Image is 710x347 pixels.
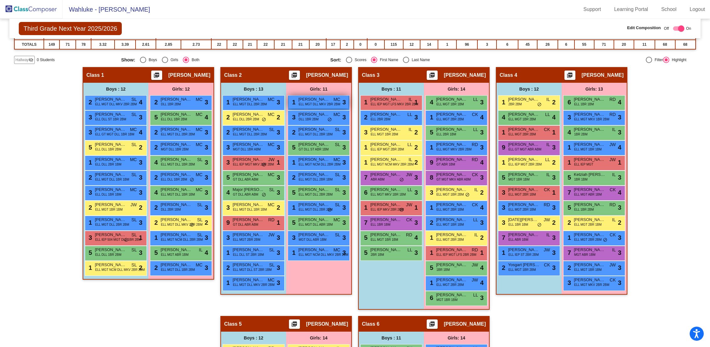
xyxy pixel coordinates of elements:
[508,126,539,133] span: [PERSON_NAME]
[298,96,330,103] span: [PERSON_NAME]
[115,40,136,49] td: 3.39
[151,71,162,80] button: Print Students Details
[428,114,433,121] span: 1
[262,117,266,122] span: do_not_disturb_alt
[37,57,54,63] span: 0 Students
[427,319,438,329] button: Print Students Details
[574,141,605,148] span: [PERSON_NAME]
[574,126,605,133] span: [PERSON_NAME]
[363,159,368,166] span: 1
[354,40,367,49] td: 0
[87,99,92,106] span: 2
[333,156,340,163] span: MC
[574,96,605,103] span: [PERSON_NAME]
[196,96,203,103] span: MC
[686,26,691,31] span: On
[161,102,181,107] span: DLL 1BR 2BM
[233,126,264,133] span: [PERSON_NAME]
[335,171,340,178] span: SL
[299,102,340,107] span: ELL MGT DLL MKV 2BR 2BM
[508,96,539,103] span: [PERSON_NAME]
[333,111,340,118] span: MC
[257,40,274,49] td: 22
[409,57,430,63] div: Last Name
[342,97,346,107] span: 3
[414,97,418,107] span: 1
[95,126,126,133] span: [PERSON_NAME] [PERSON_NAME]
[233,111,264,118] span: [PERSON_NAME]
[342,143,346,152] span: 3
[614,40,634,49] td: 20
[87,129,92,136] span: 3
[291,114,296,121] span: 3
[480,158,484,167] span: 4
[473,126,478,133] span: LL
[370,141,402,148] span: [PERSON_NAME]
[205,158,208,167] span: 3
[424,83,489,95] div: Girls: 14
[139,143,142,152] span: 2
[161,156,192,163] span: [PERSON_NAME]
[95,96,126,103] span: [PERSON_NAME]
[436,147,471,152] span: ELL MGT MKV 2BR 2BM
[233,132,267,137] span: ELL MGT DLL 2BR 2BM
[436,156,467,163] span: [PERSON_NAME]
[161,132,195,137] span: ELL MGT DLL 2BR 2BM
[196,141,203,148] span: MC
[496,83,562,95] div: Boys : 12
[420,40,438,49] td: 14
[196,171,203,178] span: MC
[428,99,433,106] span: 4
[403,40,420,49] td: 12
[414,158,418,167] span: 2
[14,40,44,49] td: TOTALS
[428,159,433,166] span: 9
[582,72,624,78] span: [PERSON_NAME]
[428,144,433,151] span: 1
[196,111,203,118] span: MC
[652,57,663,63] div: Filter
[537,40,558,49] td: 26
[227,40,243,49] td: 22
[233,102,267,107] span: ELL MGT DLL 2BR 2BM
[544,126,550,133] span: CK
[327,117,332,122] span: do_not_disturb_alt
[370,111,402,118] span: [PERSON_NAME]
[656,4,682,14] a: School
[428,72,436,81] mat-icon: picture_as_pdf
[330,57,341,63] span: Sort:
[480,97,484,107] span: 3
[566,144,571,151] span: 1
[436,111,467,118] span: [PERSON_NAME]
[508,111,539,118] span: [PERSON_NAME] [PERSON_NAME]
[500,114,505,121] span: 4
[233,156,264,163] span: [PERSON_NAME]
[225,99,230,106] span: 1
[574,147,602,152] span: ELL MGT 1BR 1BM
[205,97,208,107] span: 3
[436,102,464,107] span: ELL MGT 1BR 1BM
[508,156,539,163] span: [PERSON_NAME] [PERSON_NAME]
[438,40,456,49] td: 1
[552,143,556,152] span: 3
[409,126,412,133] span: IL
[131,171,137,178] span: SL
[95,162,121,167] span: ELL DLL 2BR 1BM
[225,144,230,151] span: 3
[371,132,398,137] span: ELL MGT 1BR 2BM
[655,40,675,49] td: 68
[95,111,126,118] span: [PERSON_NAME]
[333,96,340,103] span: MC
[44,40,59,49] td: 149
[363,114,368,121] span: 2
[161,126,192,133] span: [PERSON_NAME]
[268,141,275,148] span: MC
[153,144,158,151] span: 2
[268,96,275,103] span: MC
[205,128,208,137] span: 3
[262,162,266,167] span: do_not_disturb_alt
[292,40,309,49] td: 21
[233,171,264,178] span: [PERSON_NAME]
[407,141,412,148] span: LL
[359,83,424,95] div: Boys : 11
